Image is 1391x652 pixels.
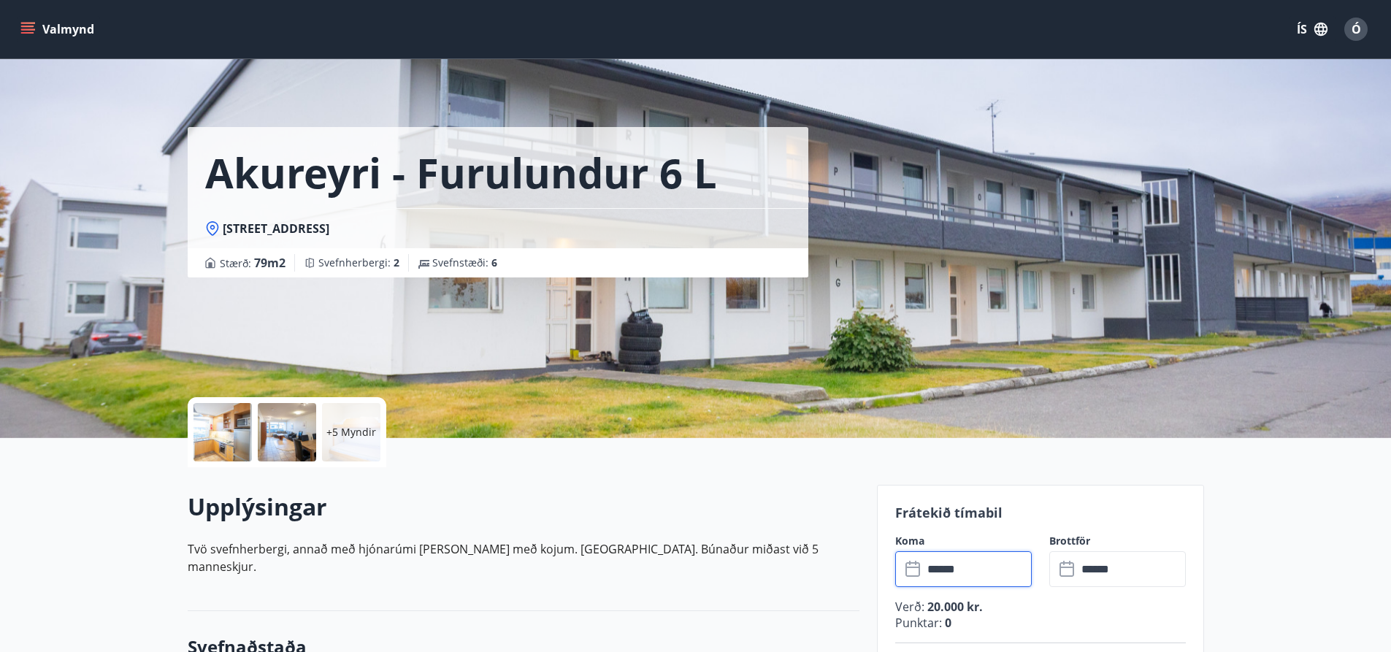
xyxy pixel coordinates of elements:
[220,254,286,272] span: Stærð :
[18,16,100,42] button: menu
[318,256,399,270] span: Svefnherbergi :
[326,425,376,440] p: +5 Myndir
[254,255,286,271] span: 79 m2
[188,540,859,575] p: Tvö svefnherbergi, annað með hjónarúmi [PERSON_NAME] með kojum. [GEOGRAPHIC_DATA]. Búnaður miðast...
[942,615,951,631] span: 0
[895,534,1032,548] label: Koma
[895,615,1186,631] p: Punktar :
[1289,16,1336,42] button: ÍS
[188,491,859,523] h2: Upplýsingar
[394,256,399,269] span: 2
[491,256,497,269] span: 6
[895,503,1186,522] p: Frátekið tímabil
[223,220,329,237] span: [STREET_ADDRESS]
[1049,534,1186,548] label: Brottför
[205,145,717,200] h1: Akureyri - Furulundur 6 L
[924,599,983,615] span: 20.000 kr.
[1338,12,1373,47] button: Ó
[1352,21,1361,37] span: Ó
[432,256,497,270] span: Svefnstæði :
[895,599,1186,615] p: Verð :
